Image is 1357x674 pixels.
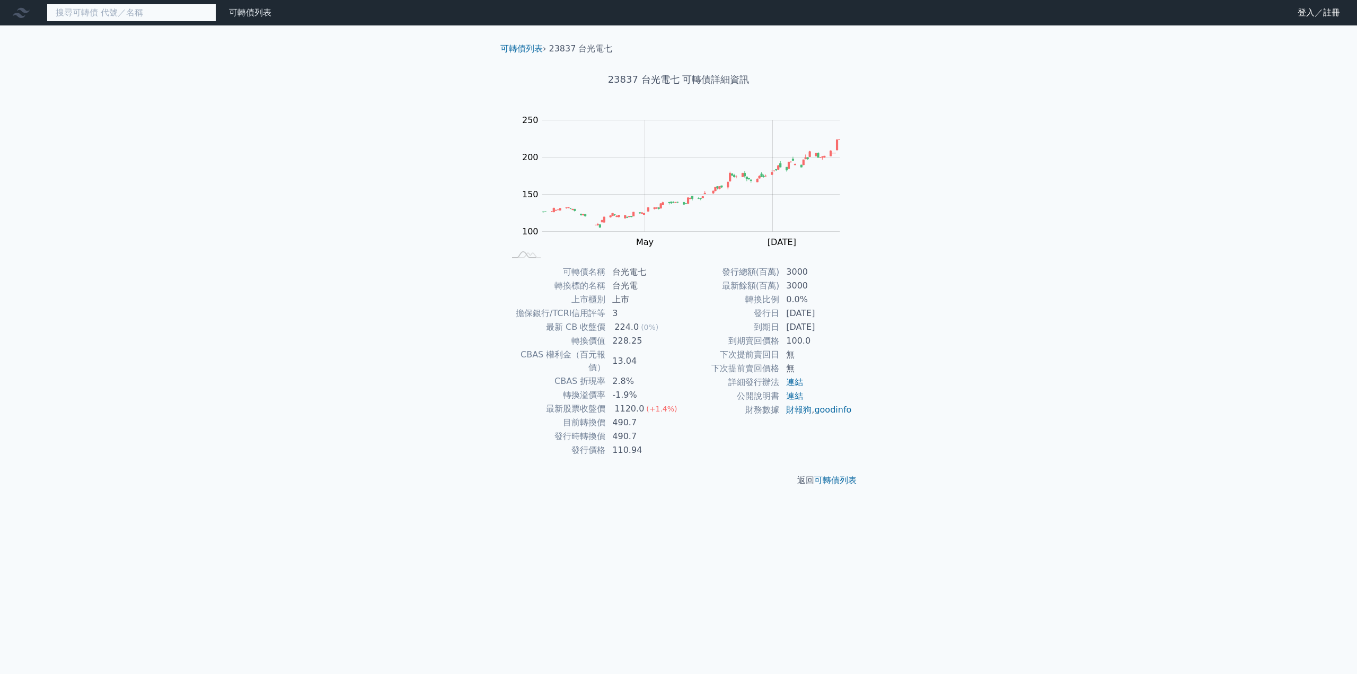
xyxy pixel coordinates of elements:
[505,265,606,279] td: 可轉債名稱
[606,374,678,388] td: 2.8%
[636,237,654,247] tspan: May
[641,323,658,331] span: (0%)
[678,403,780,417] td: 財務數據
[678,389,780,403] td: 公開說明書
[492,72,865,87] h1: 23837 台光電七 可轉債詳細資訊
[780,334,852,348] td: 100.0
[505,402,606,416] td: 最新股票收盤價
[780,307,852,320] td: [DATE]
[522,189,539,199] tspan: 150
[780,403,852,417] td: ,
[780,348,852,362] td: 無
[678,265,780,279] td: 發行總額(百萬)
[492,474,865,487] p: 返回
[505,348,606,374] td: CBAS 權利金（百元報價）
[780,279,852,293] td: 3000
[505,293,606,307] td: 上市櫃別
[606,348,678,374] td: 13.04
[678,334,780,348] td: 到期賣回價格
[780,265,852,279] td: 3000
[505,416,606,430] td: 目前轉換價
[814,405,851,415] a: goodinfo
[606,430,678,443] td: 490.7
[678,307,780,320] td: 發行日
[780,293,852,307] td: 0.0%
[517,115,856,269] g: Chart
[786,405,812,415] a: 財報狗
[505,443,606,457] td: 發行價格
[606,279,678,293] td: 台光電
[505,430,606,443] td: 發行時轉換價
[786,377,803,387] a: 連結
[522,152,539,162] tspan: 200
[505,388,606,402] td: 轉換溢價率
[678,279,780,293] td: 最新餘額(百萬)
[606,293,678,307] td: 上市
[678,375,780,389] td: 詳細發行辦法
[1289,4,1349,21] a: 登入／註冊
[646,405,677,413] span: (+1.4%)
[780,362,852,375] td: 無
[678,320,780,334] td: 到期日
[505,334,606,348] td: 轉換價值
[500,42,546,55] li: ›
[606,307,678,320] td: 3
[612,402,646,415] div: 1120.0
[606,265,678,279] td: 台光電七
[522,226,539,237] tspan: 100
[780,320,852,334] td: [DATE]
[814,475,857,485] a: 可轉債列表
[505,279,606,293] td: 轉換標的名稱
[522,115,539,125] tspan: 250
[612,321,641,334] div: 224.0
[678,348,780,362] td: 下次提前賣回日
[606,334,678,348] td: 228.25
[505,320,606,334] td: 最新 CB 收盤價
[500,43,543,54] a: 可轉債列表
[606,416,678,430] td: 490.7
[786,391,803,401] a: 連結
[549,42,613,55] li: 23837 台光電七
[768,237,796,247] tspan: [DATE]
[678,293,780,307] td: 轉換比例
[505,374,606,388] td: CBAS 折現率
[47,4,216,22] input: 搜尋可轉債 代號／名稱
[229,7,271,17] a: 可轉債列表
[606,388,678,402] td: -1.9%
[606,443,678,457] td: 110.94
[505,307,606,320] td: 擔保銀行/TCRI信用評等
[678,362,780,375] td: 下次提前賣回價格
